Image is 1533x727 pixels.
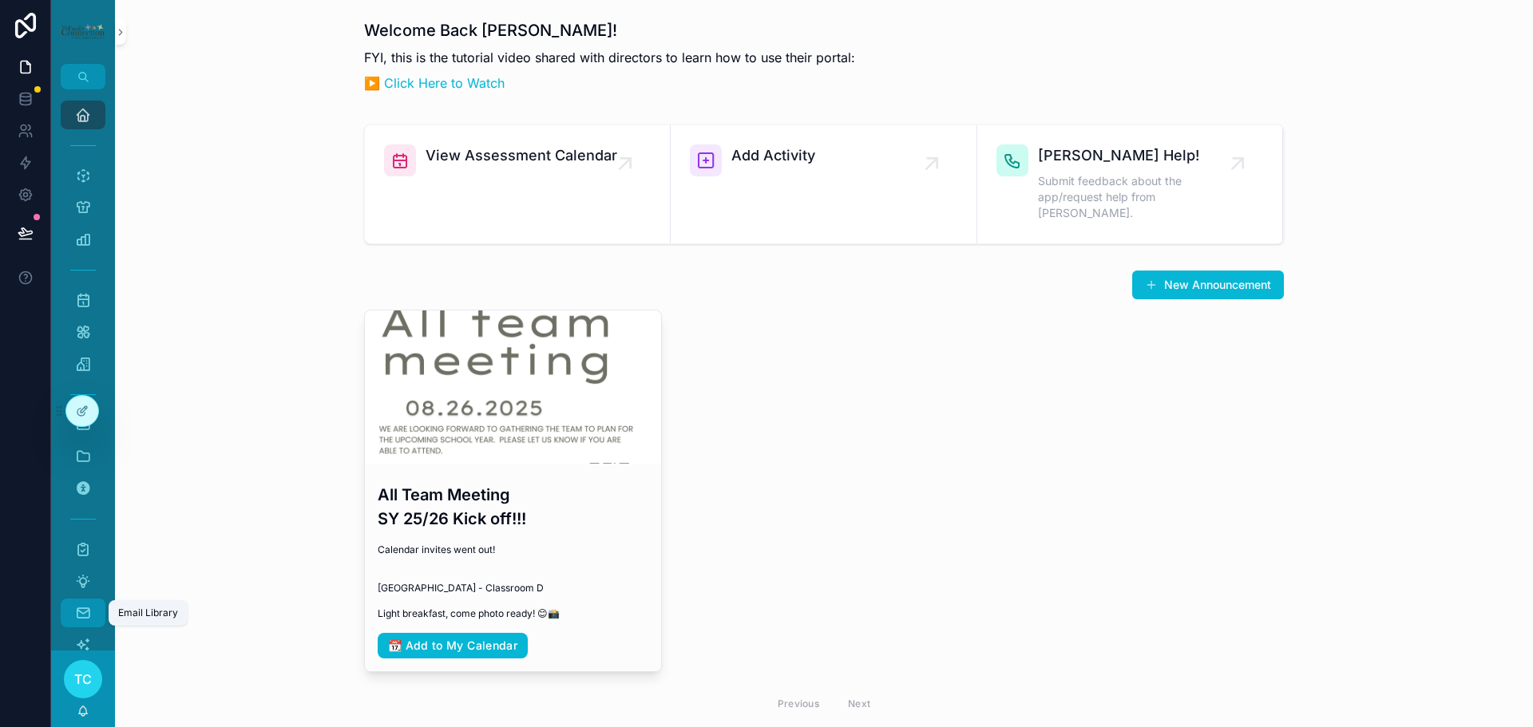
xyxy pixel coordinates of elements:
[426,144,617,167] span: View Assessment Calendar
[1132,271,1284,299] button: New Announcement
[364,19,855,41] h1: Welcome Back [PERSON_NAME]!
[365,310,661,464] div: Copy-of-All-team-meeting-8.26.25-(2).png
[671,125,976,243] a: Add Activity
[364,75,505,91] a: ▶️ Click Here to Watch
[51,89,115,650] div: scrollable content
[378,633,528,658] a: 📆 Add to My Calendar
[378,483,648,531] h3: All Team Meeting SY 25/26 Kick off!!!
[1038,144,1238,167] span: [PERSON_NAME] Help!
[74,670,92,689] span: TC
[118,606,178,619] div: Email Library
[378,543,648,620] span: Calendar invites went out! [GEOGRAPHIC_DATA] - Classroom D Light breakfast, come photo ready! 😊📸
[1038,173,1238,221] span: Submit feedback about the app/request help from [PERSON_NAME].
[977,125,1283,243] a: [PERSON_NAME] Help!Submit feedback about the app/request help from [PERSON_NAME].
[365,125,671,243] a: View Assessment Calendar
[731,144,815,167] span: Add Activity
[364,48,855,67] p: FYI, this is the tutorial video shared with directors to learn how to use their portal:
[61,24,105,40] img: App logo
